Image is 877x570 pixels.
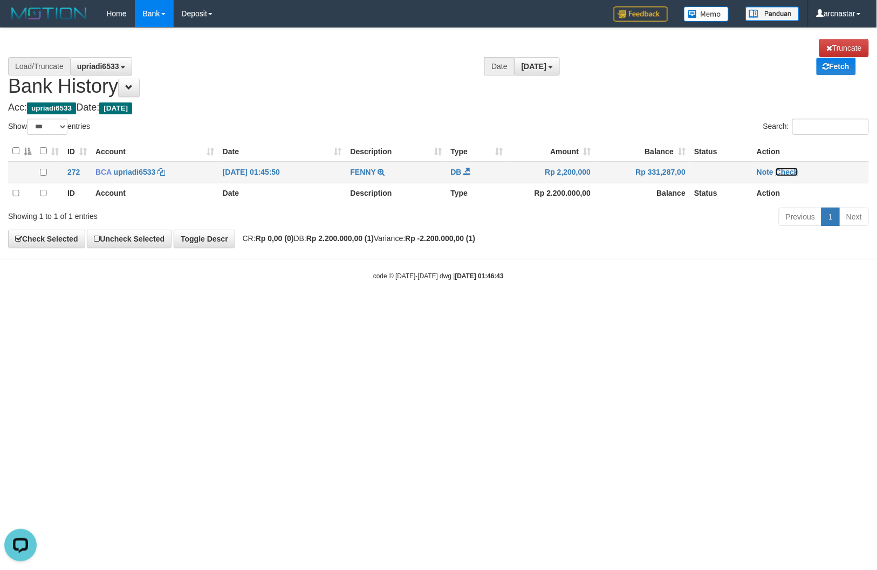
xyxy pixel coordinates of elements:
[91,183,218,203] th: Account
[218,162,346,183] td: [DATE] 01:45:50
[690,141,752,162] th: Status
[27,102,76,114] span: upriadi6533
[27,119,67,135] select: Showentries
[446,183,507,203] th: Type
[91,141,218,162] th: Account: activate to sort column ascending
[817,58,856,75] a: Fetch
[595,141,690,162] th: Balance: activate to sort column ascending
[515,57,560,75] button: [DATE]
[8,119,90,135] label: Show entries
[77,62,119,71] span: upriadi6533
[8,39,869,97] h1: Bank History
[63,141,91,162] th: ID: activate to sort column ascending
[114,168,156,176] a: upriadi6533
[8,230,85,248] a: Check Selected
[8,102,869,113] h4: Acc: Date:
[373,272,504,280] small: code © [DATE]-[DATE] dwg |
[839,208,869,226] a: Next
[752,141,869,162] th: Action
[763,119,869,135] label: Search:
[218,141,346,162] th: Date: activate to sort column ascending
[8,141,36,162] th: : activate to sort column descending
[174,230,235,248] a: Toggle Descr
[95,168,112,176] span: BCA
[70,57,133,75] button: upriadi6533
[745,6,799,21] img: panduan.png
[484,57,515,75] div: Date
[306,234,374,243] strong: Rp 2.200.000,00 (1)
[507,141,595,162] th: Amount: activate to sort column ascending
[157,168,165,176] a: Copy upriadi6533 to clipboard
[507,162,595,183] td: Rp 2,200,000
[450,168,461,176] span: DB
[67,168,80,176] span: 272
[237,234,476,243] span: CR: DB: Variance:
[779,208,822,226] a: Previous
[819,39,869,57] a: Truncate
[595,162,690,183] td: Rp 331,287,00
[752,183,869,203] th: Action
[346,141,447,162] th: Description: activate to sort column ascending
[63,183,91,203] th: ID
[684,6,729,22] img: Button%20Memo.svg
[8,207,358,222] div: Showing 1 to 1 of 1 entries
[218,183,346,203] th: Date
[614,6,668,22] img: Feedback.jpg
[507,183,595,203] th: Rp 2.200.000,00
[821,208,840,226] a: 1
[36,141,63,162] th: : activate to sort column ascending
[8,57,70,75] div: Load/Truncate
[446,141,507,162] th: Type: activate to sort column ascending
[4,4,37,37] button: Open LiveChat chat widget
[776,168,798,176] a: Check
[256,234,294,243] strong: Rp 0,00 (0)
[595,183,690,203] th: Balance
[87,230,172,248] a: Uncheck Selected
[455,272,504,280] strong: [DATE] 01:46:43
[405,234,475,243] strong: Rp -2.200.000,00 (1)
[346,183,447,203] th: Description
[8,5,90,22] img: MOTION_logo.png
[351,168,376,176] a: FENNY
[690,183,752,203] th: Status
[99,102,132,114] span: [DATE]
[792,119,869,135] input: Search:
[757,168,773,176] a: Note
[522,62,546,71] span: [DATE]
